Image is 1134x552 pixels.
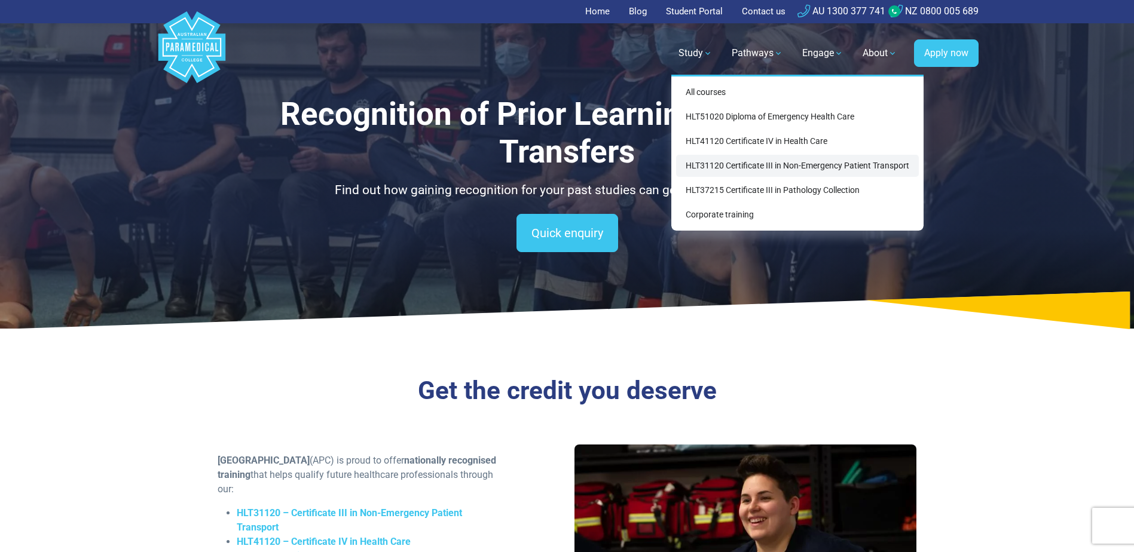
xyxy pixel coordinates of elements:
[676,179,919,201] a: HLT37215 Certificate III in Pathology Collection
[795,36,851,70] a: Engage
[676,130,919,152] a: HLT41120 Certificate IV in Health Care
[855,36,904,70] a: About
[914,39,979,67] a: Apply now
[676,81,919,103] a: All courses
[237,507,462,533] a: HLT31120 – Certificate III in Non-Emergency Patient Transport
[310,455,404,466] span: (APC) is proud to offer
[725,36,790,70] a: Pathways
[156,23,228,84] a: Australian Paramedical College
[671,36,720,70] a: Study
[676,106,919,128] a: HLT51020 Diploma of Emergency Health Care
[890,5,979,17] a: NZ 0800 005 689
[676,155,919,177] a: HLT31120 Certificate III in Non-Emergency Patient Transport
[218,96,917,171] h1: Recognition of Prior Learning and Credit Transfers
[671,75,924,231] div: Study
[516,214,618,252] a: Quick enquiry
[218,455,310,466] span: [GEOGRAPHIC_DATA]
[218,376,917,406] h3: Get the credit you deserve
[218,181,917,200] p: Find out how gaining recognition for your past studies can get you qualified sooner.
[237,536,411,547] a: HLT41120 – Certificate IV in Health Care
[676,204,919,226] a: Corporate training
[797,5,885,17] a: AU 1300 377 741
[218,469,493,495] span: that helps qualify future healthcare professionals through our:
